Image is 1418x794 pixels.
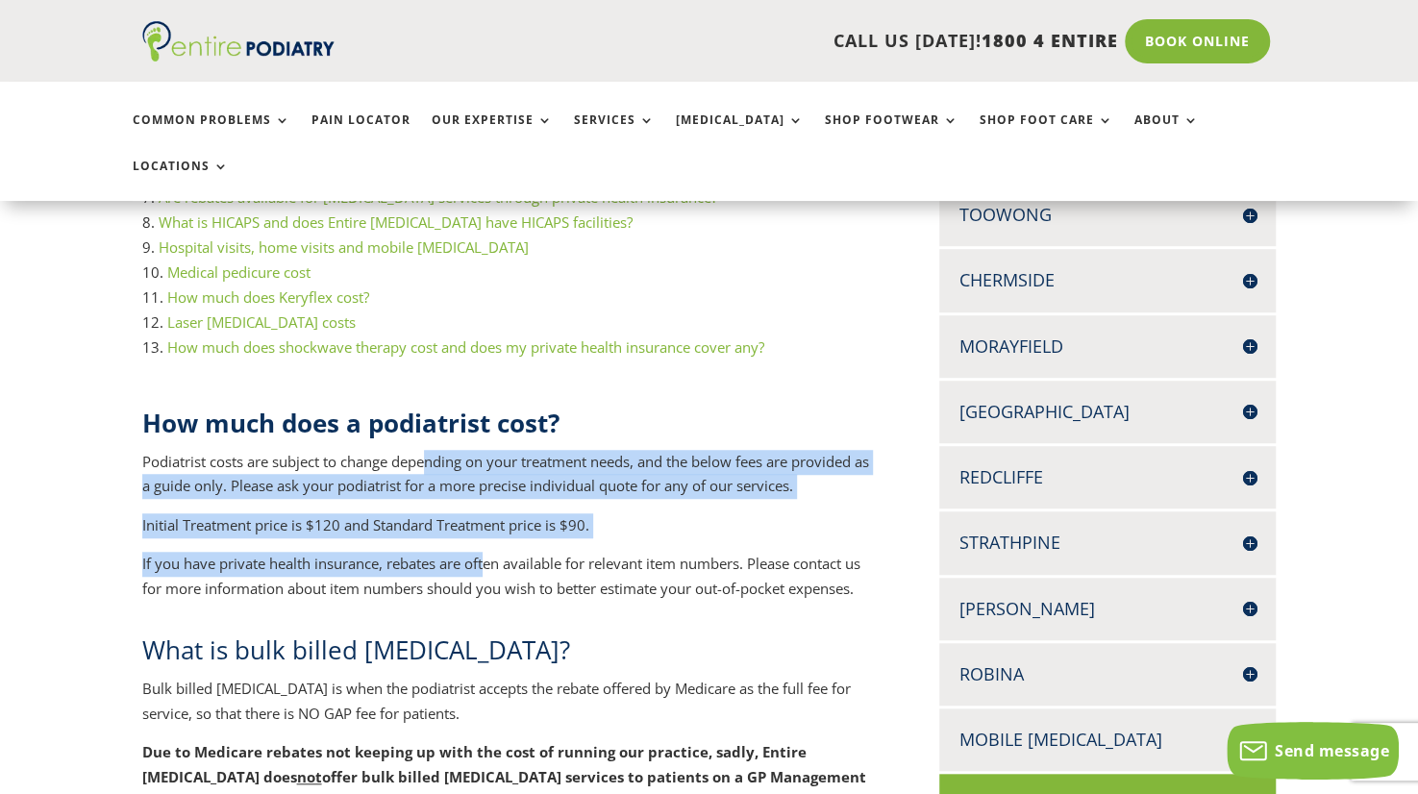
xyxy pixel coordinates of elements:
[142,552,878,601] p: If you have private health insurance, rebates are often available for relevant item numbers. Plea...
[142,677,878,740] p: Bulk billed [MEDICAL_DATA] is when the podiatrist accepts the rebate offered by Medicare as the f...
[958,465,1256,489] h4: Redcliffe
[133,113,290,155] a: Common Problems
[958,268,1256,292] h4: Chermside
[167,337,764,357] a: How much does shockwave therapy cost and does my private health insurance cover any?
[297,767,322,786] b: not
[676,113,804,155] a: [MEDICAL_DATA]
[142,21,335,62] img: logo (1)
[142,633,878,677] h2: What is bulk billed [MEDICAL_DATA]?
[958,662,1256,686] h4: Robina
[980,113,1113,155] a: Shop Foot Care
[142,513,878,553] p: Initial Treatment price is $120 and Standard Treatment price is $90.
[159,212,633,232] a: What is HICAPS and does Entire [MEDICAL_DATA] have HICAPS facilities?
[1275,740,1389,761] span: Send message
[958,400,1256,424] h4: [GEOGRAPHIC_DATA]
[825,113,958,155] a: Shop Footwear
[1134,113,1199,155] a: About
[167,312,356,332] a: Laser [MEDICAL_DATA] costs
[958,597,1256,621] h4: [PERSON_NAME]
[142,450,878,513] p: Podiatrist costs are subject to change depending on your treatment needs, and the below fees are ...
[142,742,807,786] b: Due to Medicare rebates not keeping up with the cost of running our practice, sadly, Entire [MEDI...
[432,113,553,155] a: Our Expertise
[958,335,1256,359] h4: Morayfield
[142,406,560,440] strong: How much does a podiatrist cost?
[958,728,1256,752] h4: Mobile [MEDICAL_DATA]
[1227,722,1399,780] button: Send message
[1125,19,1270,63] a: Book Online
[311,113,410,155] a: Pain Locator
[133,160,229,201] a: Locations
[982,29,1118,52] span: 1800 4 ENTIRE
[958,531,1256,555] h4: Strathpine
[574,113,655,155] a: Services
[167,262,311,282] a: Medical pedicure cost
[958,203,1256,227] h4: Toowong
[142,46,335,65] a: Entire Podiatry
[404,29,1118,54] p: CALL US [DATE]!
[167,287,369,307] a: How much does Keryflex cost?
[159,237,529,257] a: Hospital visits, home visits and mobile [MEDICAL_DATA]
